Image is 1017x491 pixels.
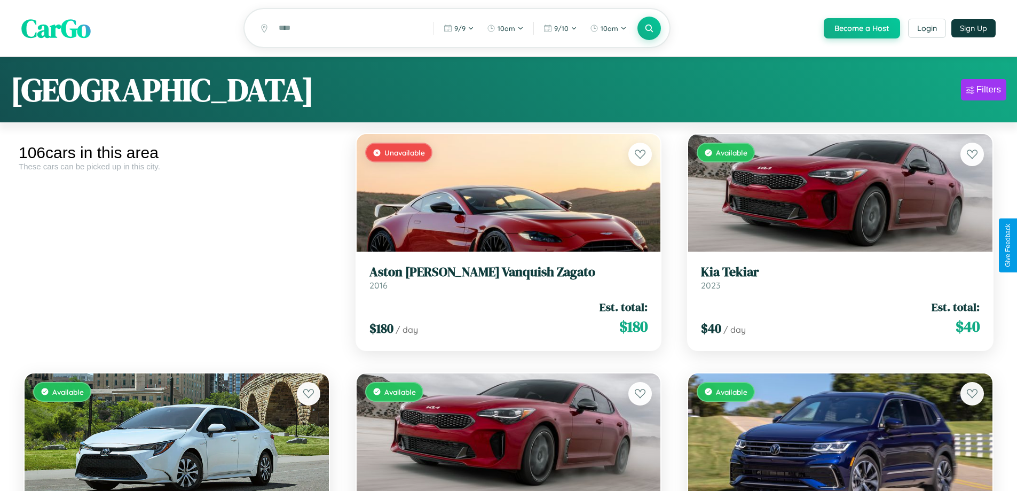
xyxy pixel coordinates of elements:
[498,24,515,33] span: 10am
[601,24,618,33] span: 10am
[19,162,335,171] div: These cars can be picked up in this city.
[619,316,648,337] span: $ 180
[961,79,1006,100] button: Filters
[369,280,388,291] span: 2016
[824,18,900,38] button: Become a Host
[716,148,747,157] span: Available
[384,148,425,157] span: Unavailable
[701,264,980,280] h3: Kia Tekiar
[1004,224,1012,267] div: Give Feedback
[951,19,996,37] button: Sign Up
[384,387,416,396] span: Available
[482,20,529,37] button: 10am
[908,19,946,38] button: Login
[11,68,314,112] h1: [GEOGRAPHIC_DATA]
[600,299,648,315] span: Est. total:
[932,299,980,315] span: Est. total:
[396,324,418,335] span: / day
[369,264,648,280] h3: Aston [PERSON_NAME] Vanquish Zagato
[538,20,582,37] button: 9/10
[585,20,632,37] button: 10am
[454,24,466,33] span: 9 / 9
[723,324,746,335] span: / day
[701,280,720,291] span: 2023
[554,24,569,33] span: 9 / 10
[976,84,1001,95] div: Filters
[716,387,747,396] span: Available
[52,387,84,396] span: Available
[701,264,980,291] a: Kia Tekiar2023
[956,316,980,337] span: $ 40
[369,264,648,291] a: Aston [PERSON_NAME] Vanquish Zagato2016
[369,319,393,337] span: $ 180
[19,144,335,162] div: 106 cars in this area
[21,11,91,46] span: CarGo
[701,319,721,337] span: $ 40
[438,20,479,37] button: 9/9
